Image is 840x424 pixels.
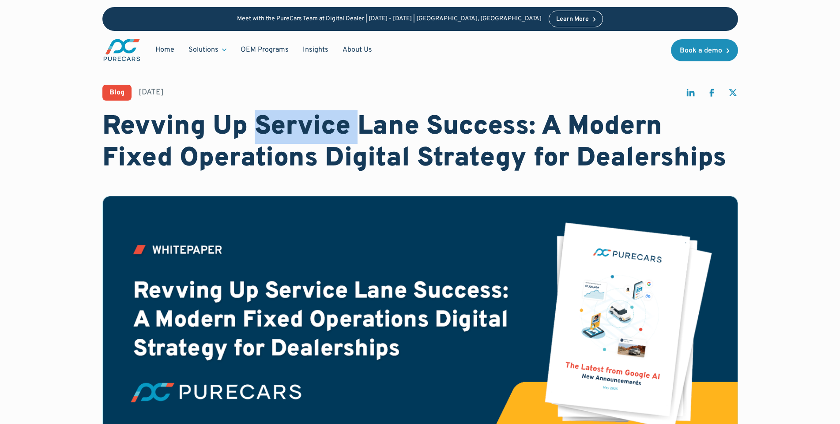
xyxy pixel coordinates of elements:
a: Home [148,41,181,58]
div: [DATE] [139,87,164,98]
a: Book a demo [671,39,738,61]
a: share on linkedin [685,87,696,102]
a: Learn More [549,11,603,27]
div: Solutions [181,41,234,58]
a: share on facebook [706,87,717,102]
a: OEM Programs [234,41,296,58]
h1: Revving Up Service Lane Success: A Modern Fixed Operations Digital Strategy for Dealerships [102,111,738,175]
div: Solutions [188,45,218,55]
div: Learn More [556,16,589,23]
div: Blog [109,89,124,96]
a: main [102,38,141,62]
p: Meet with the PureCars Team at Digital Dealer | [DATE] - [DATE] | [GEOGRAPHIC_DATA], [GEOGRAPHIC_... [237,15,542,23]
a: About Us [335,41,379,58]
img: purecars logo [102,38,141,62]
div: Book a demo [680,47,722,54]
a: share on twitter [727,87,738,102]
a: Insights [296,41,335,58]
